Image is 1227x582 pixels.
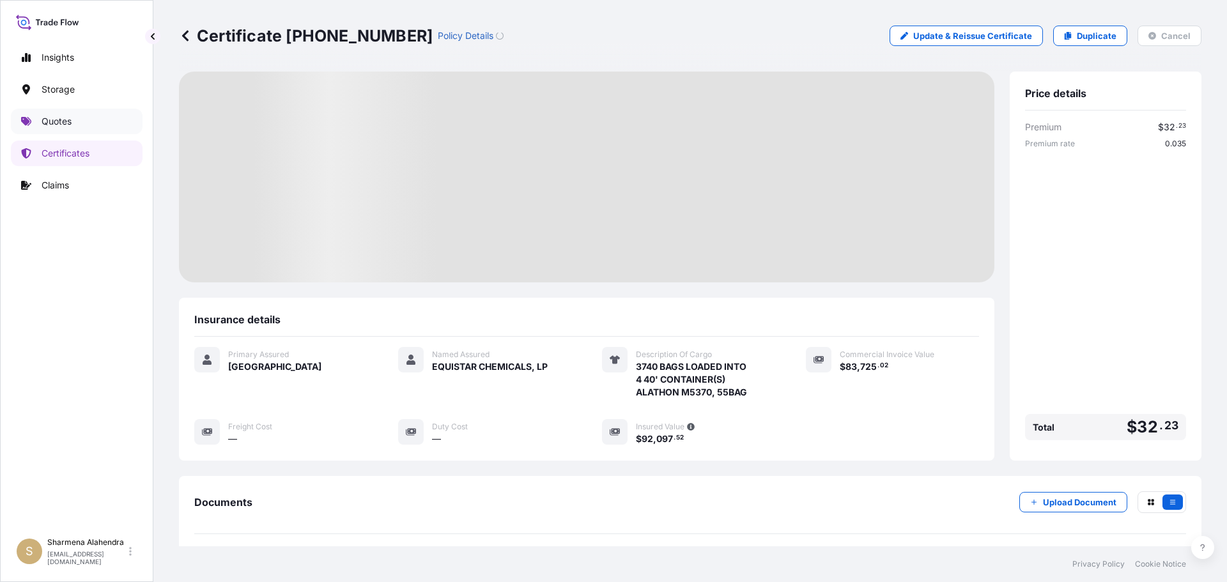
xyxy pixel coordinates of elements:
[194,313,281,326] span: Insurance details
[11,109,143,134] a: Quotes
[1043,496,1116,509] p: Upload Document
[1158,123,1164,132] span: $
[432,422,468,432] span: Duty Cost
[1025,87,1086,100] span: Price details
[636,434,642,443] span: $
[1165,139,1186,149] span: 0.035
[656,434,673,443] span: 097
[1072,559,1125,569] a: Privacy Policy
[496,32,504,40] div: Loading
[1137,419,1157,435] span: 32
[1127,419,1137,435] span: $
[877,364,879,368] span: .
[1178,124,1186,128] span: 23
[42,83,75,96] p: Storage
[636,349,712,360] span: Description Of Cargo
[438,29,493,42] p: Policy Details
[228,433,237,445] span: —
[1019,492,1127,512] button: Upload Document
[432,360,548,373] span: EQUISTAR CHEMICALS, LP
[1053,26,1127,46] a: Duplicate
[47,550,127,565] p: [EMAIL_ADDRESS][DOMAIN_NAME]
[840,362,845,371] span: $
[11,77,143,102] a: Storage
[42,179,69,192] p: Claims
[1138,26,1201,46] button: Cancel
[913,29,1032,42] p: Update & Reissue Certificate
[432,349,490,360] span: Named Assured
[47,537,127,548] p: Sharmena Alahendra
[11,172,143,198] a: Claims
[636,422,684,432] span: Insured Value
[860,362,877,371] span: 725
[653,434,656,443] span: ,
[1025,139,1075,149] span: Premium rate
[11,141,143,166] a: Certificates
[194,496,252,509] span: Documents
[845,362,857,371] span: 83
[228,360,321,373] span: [GEOGRAPHIC_DATA]
[857,362,860,371] span: ,
[11,45,143,70] a: Insights
[26,545,33,558] span: S
[432,433,441,445] span: —
[496,26,504,46] button: Loading
[228,349,289,360] span: Primary Assured
[1176,124,1178,128] span: .
[642,434,653,443] span: 92
[42,51,74,64] p: Insights
[1033,421,1054,434] span: Total
[840,349,934,360] span: Commercial Invoice Value
[880,364,888,368] span: 02
[676,436,684,440] span: 52
[1025,121,1061,134] span: Premium
[1135,559,1186,569] a: Cookie Notice
[228,422,272,432] span: Freight Cost
[674,436,675,440] span: .
[1164,422,1178,429] span: 23
[42,147,89,160] p: Certificates
[1164,123,1175,132] span: 32
[890,26,1043,46] a: Update & Reissue Certificate
[636,360,747,399] span: 3740 BAGS LOADED INTO 4 40' CONTAINER(S) ALATHON M5370, 55BAG
[1161,29,1191,42] p: Cancel
[179,26,433,46] p: Certificate [PHONE_NUMBER]
[1159,422,1163,429] span: .
[1077,29,1116,42] p: Duplicate
[42,115,72,128] p: Quotes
